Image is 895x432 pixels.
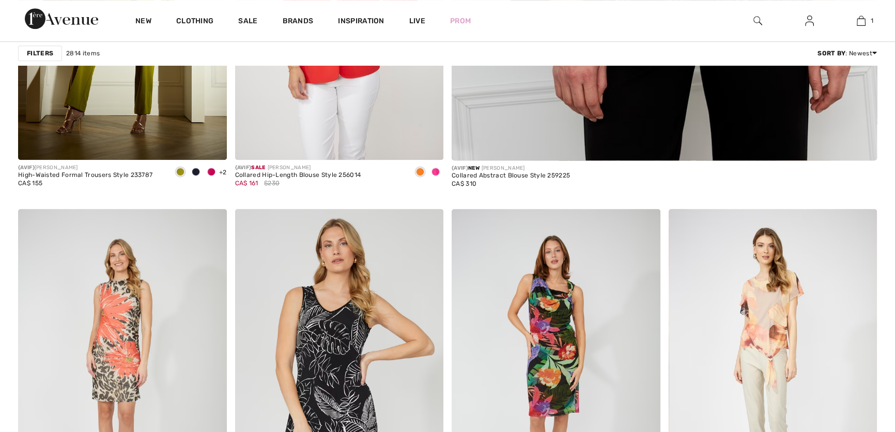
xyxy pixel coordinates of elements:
[452,165,468,171] strong: {AVIF}
[817,50,845,57] strong: Sort By
[283,17,314,27] a: Brands
[871,16,873,25] span: 1
[18,164,152,172] div: [PERSON_NAME]
[450,16,471,26] a: Prom
[468,165,480,171] span: New
[219,169,227,176] span: +2
[836,14,886,27] a: 1
[264,178,280,188] span: $230
[135,17,151,27] a: New
[66,49,100,58] span: 2814 items
[238,17,257,27] a: Sale
[204,164,219,181] div: Geranium
[412,164,428,181] div: Papaya
[235,164,361,172] div: [PERSON_NAME]
[235,172,361,179] div: Collared Hip-Length Blouse Style 256014
[409,16,425,26] a: Live
[188,164,204,181] div: Midnight Blue
[452,180,476,187] span: CA$ 310
[452,172,570,180] div: Collared Abstract Blouse Style 259225
[797,14,822,27] a: Sign In
[235,180,258,187] span: CA$ 161
[18,172,152,179] div: High-Waisted Formal Trousers Style 233787
[428,164,443,181] div: Bright pink
[176,17,213,27] a: Clothing
[452,165,570,172] div: [PERSON_NAME]
[857,14,866,27] img: My Bag
[753,14,762,27] img: search the website
[18,180,42,187] span: CA$ 155
[251,165,265,171] span: Sale
[25,8,98,29] img: 1ère Avenue
[173,164,188,181] div: Fern
[338,17,384,27] span: Inspiration
[805,14,814,27] img: My Info
[27,49,53,58] strong: Filters
[235,165,252,171] strong: {AVIF}
[18,165,35,171] strong: {AVIF}
[817,49,877,58] div: : Newest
